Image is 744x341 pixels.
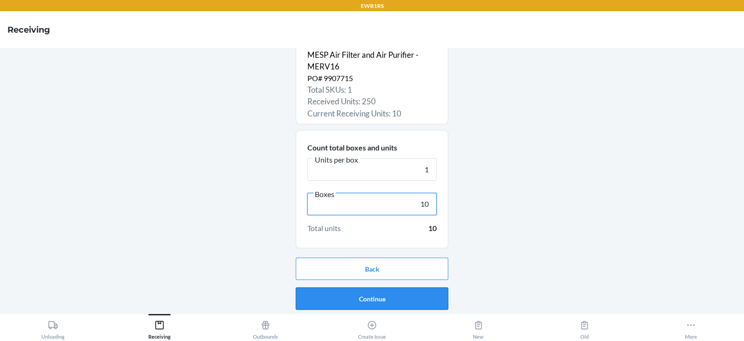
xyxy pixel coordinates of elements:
p: Total SKUs: 1 [307,84,437,96]
span: Total units [307,223,341,234]
button: Back [296,258,448,280]
input: Units per box [307,158,437,181]
p: Current Receiving Units: 10 [307,108,437,120]
p: EWR1RS [361,2,384,10]
div: Create Issue [358,316,386,340]
button: Receiving [106,314,213,340]
div: More [685,316,697,340]
p: Received Units: 250 [307,95,437,108]
button: Continue [296,287,448,310]
p: PO# 9907715 [307,73,437,84]
button: New [425,314,531,340]
span: 10 [428,223,437,234]
button: Outbounds [213,314,319,340]
div: Unloading [41,316,65,340]
button: Create Issue [319,314,425,340]
div: Receiving [148,316,171,340]
h4: Receiving [7,24,50,36]
p: D87BVFMDR4R - FAH03M / AHU MESP Air Filter and Air Purifier - MERV16 [307,37,437,73]
div: New [473,316,484,340]
div: Old [579,316,590,340]
button: Old [531,314,638,340]
span: Boxes [313,190,336,199]
span: Count total boxes and units [307,143,397,152]
span: Units per box [313,155,359,164]
button: More [638,314,744,340]
input: Boxes [307,193,437,215]
div: Outbounds [253,316,278,340]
